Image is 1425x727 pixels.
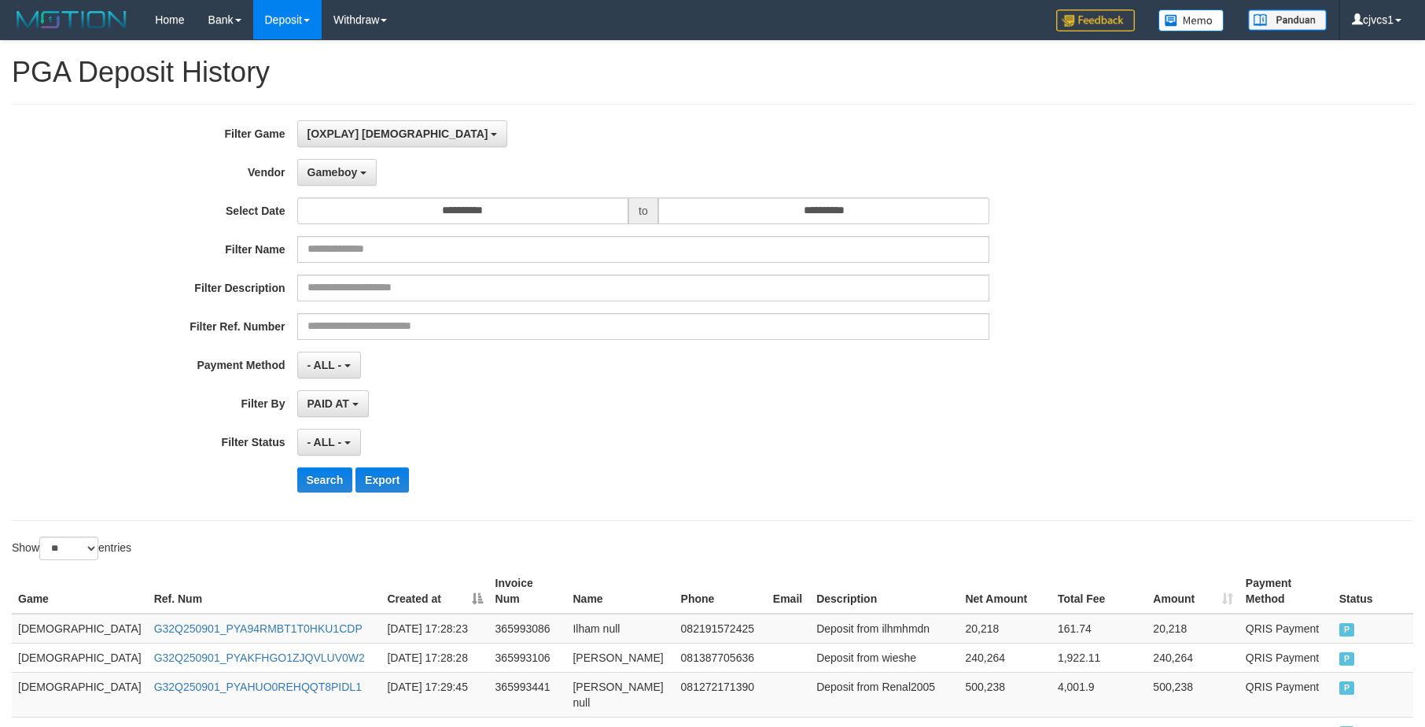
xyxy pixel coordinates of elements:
[1147,569,1239,614] th: Amount: activate to sort column ascending
[1239,614,1333,644] td: QRIS Payment
[1147,614,1239,644] td: 20,218
[1051,672,1147,717] td: 4,001.9
[297,467,353,493] button: Search
[12,8,131,31] img: MOTION_logo.png
[1051,643,1147,672] td: 1,922.11
[1339,681,1355,695] span: PAID
[489,643,567,672] td: 365993106
[12,537,131,560] label: Show entries
[1051,614,1147,644] td: 161.74
[307,127,488,140] span: [OXPLAY] [DEMOGRAPHIC_DATA]
[297,159,377,186] button: Gameboy
[381,672,488,717] td: [DATE] 17:29:45
[381,643,488,672] td: [DATE] 17:28:28
[381,569,488,614] th: Created at: activate to sort column descending
[675,672,767,717] td: 081272171390
[1248,9,1327,31] img: panduan.png
[1147,672,1239,717] td: 500,238
[154,651,365,664] a: G32Q250901_PYAKFHGO1ZJQVLUV0W2
[297,429,361,456] button: - ALL -
[39,537,98,560] select: Showentries
[566,672,674,717] td: [PERSON_NAME] null
[1056,9,1135,31] img: Feedback.jpg
[355,467,409,493] button: Export
[489,672,567,717] td: 365993441
[1339,623,1355,637] span: PAID
[297,352,361,378] button: - ALL -
[12,672,148,717] td: [DEMOGRAPHIC_DATA]
[959,614,1051,644] td: 20,218
[566,614,674,644] td: Ilham null
[12,614,148,644] td: [DEMOGRAPHIC_DATA]
[489,614,567,644] td: 365993086
[767,569,810,614] th: Email
[1239,643,1333,672] td: QRIS Payment
[1239,569,1333,614] th: Payment Method
[810,569,959,614] th: Description
[1158,9,1224,31] img: Button%20Memo.svg
[1333,569,1413,614] th: Status
[307,359,342,371] span: - ALL -
[959,643,1051,672] td: 240,264
[675,614,767,644] td: 082191572425
[1147,643,1239,672] td: 240,264
[307,397,349,410] span: PAID AT
[148,569,381,614] th: Ref. Num
[489,569,567,614] th: Invoice Num
[297,120,508,147] button: [OXPLAY] [DEMOGRAPHIC_DATA]
[810,643,959,672] td: Deposit from wieshe
[959,672,1051,717] td: 500,238
[675,569,767,614] th: Phone
[297,390,369,417] button: PAID AT
[381,614,488,644] td: [DATE] 17:28:23
[810,614,959,644] td: Deposit from ilhmhmdn
[1051,569,1147,614] th: Total Fee
[307,166,358,179] span: Gameboy
[12,569,148,614] th: Game
[566,569,674,614] th: Name
[628,197,658,224] span: to
[307,436,342,448] span: - ALL -
[12,57,1413,88] h1: PGA Deposit History
[12,643,148,672] td: [DEMOGRAPHIC_DATA]
[1239,672,1333,717] td: QRIS Payment
[810,672,959,717] td: Deposit from Renal2005
[154,622,363,635] a: G32Q250901_PYA94RMBT1T0HKU1CDP
[675,643,767,672] td: 081387705636
[154,681,362,693] a: G32Q250901_PYAHUO0REHQQT8PIDL1
[959,569,1051,614] th: Net Amount
[1339,652,1355,666] span: PAID
[566,643,674,672] td: [PERSON_NAME]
